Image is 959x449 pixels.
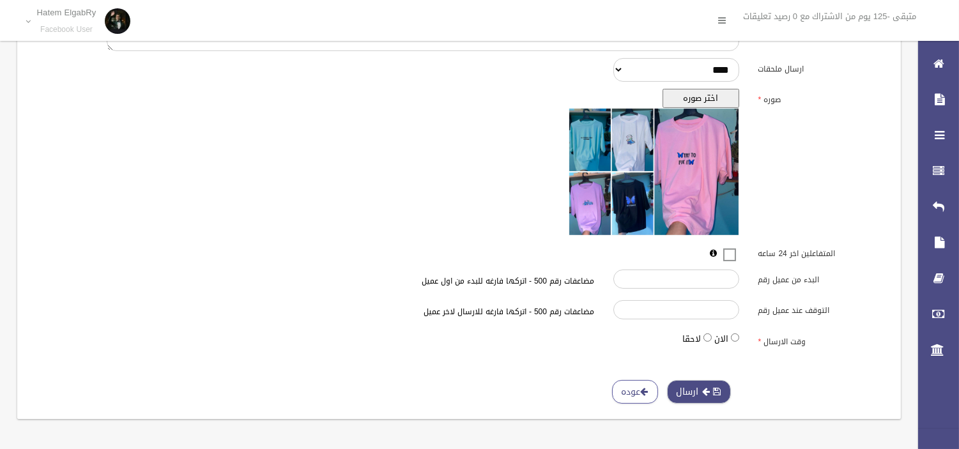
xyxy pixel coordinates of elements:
[749,58,894,76] label: ارسال ملحقات
[749,89,894,107] label: صوره
[37,25,96,34] small: Facebook User
[569,108,739,236] img: معاينه الصوره
[749,300,894,318] label: التوقف عند عميل رقم
[252,277,594,285] h6: مضاعفات رقم 500 - اتركها فارغه للبدء من اول عميل
[714,331,728,347] label: الان
[749,243,894,261] label: المتفاعلين اخر 24 ساعه
[612,380,658,404] a: عوده
[749,270,894,287] label: البدء من عميل رقم
[667,380,731,404] button: ارسال
[663,89,739,108] button: اختر صوره
[682,331,701,347] label: لاحقا
[749,331,894,349] label: وقت الارسال
[252,308,594,316] h6: مضاعفات رقم 500 - اتركها فارغه للارسال لاخر عميل
[37,8,96,17] p: Hatem ElgabRy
